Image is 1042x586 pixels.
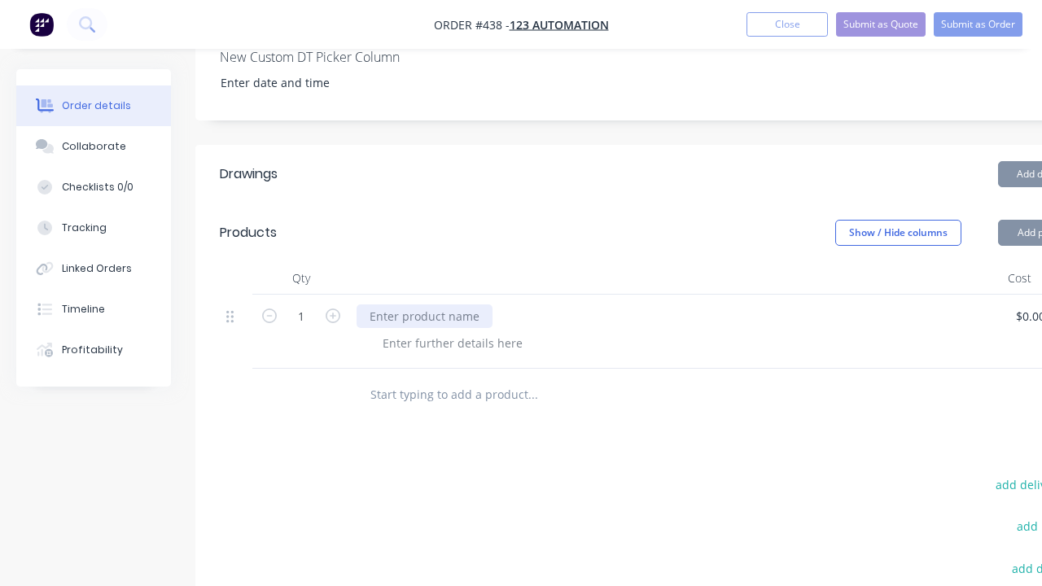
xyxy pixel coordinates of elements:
[62,343,123,357] div: Profitability
[209,71,412,95] input: Enter date and time
[29,12,54,37] img: Factory
[836,12,926,37] button: Submit as Quote
[835,220,961,246] button: Show / Hide columns
[16,126,171,167] button: Collaborate
[16,248,171,289] button: Linked Orders
[16,208,171,248] button: Tracking
[510,17,609,33] a: 123 Automation
[16,167,171,208] button: Checklists 0/0
[62,139,126,154] div: Collaborate
[220,47,423,67] label: New Custom DT Picker Column
[62,221,107,235] div: Tracking
[62,98,131,113] div: Order details
[16,330,171,370] button: Profitability
[220,223,277,243] div: Products
[16,85,171,126] button: Order details
[1001,262,1038,295] div: Cost
[62,180,134,195] div: Checklists 0/0
[746,12,828,37] button: Close
[62,302,105,317] div: Timeline
[370,378,695,411] input: Start typing to add a product...
[934,12,1022,37] button: Submit as Order
[434,17,510,33] span: Order #438 -
[62,261,132,276] div: Linked Orders
[16,289,171,330] button: Timeline
[220,164,278,184] div: Drawings
[252,262,350,295] div: Qty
